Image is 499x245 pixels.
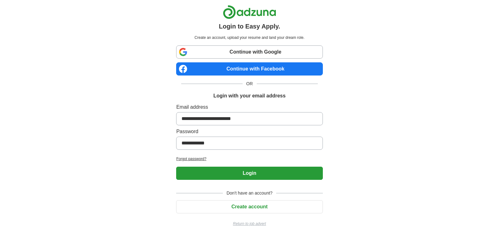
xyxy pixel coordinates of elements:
[176,45,323,59] a: Continue with Google
[213,92,286,100] h1: Login with your email address
[177,35,321,40] p: Create an account, upload your resume and land your dream role.
[223,5,276,19] img: Adzuna logo
[176,62,323,76] a: Continue with Facebook
[176,200,323,213] button: Create account
[176,204,323,209] a: Create account
[176,156,323,162] a: Forgot password?
[176,128,323,135] label: Password
[176,167,323,180] button: Login
[176,221,323,227] a: Return to job advert
[176,103,323,111] label: Email address
[243,81,257,87] span: OR
[219,22,280,31] h1: Login to Easy Apply.
[223,190,276,196] span: Don't have an account?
